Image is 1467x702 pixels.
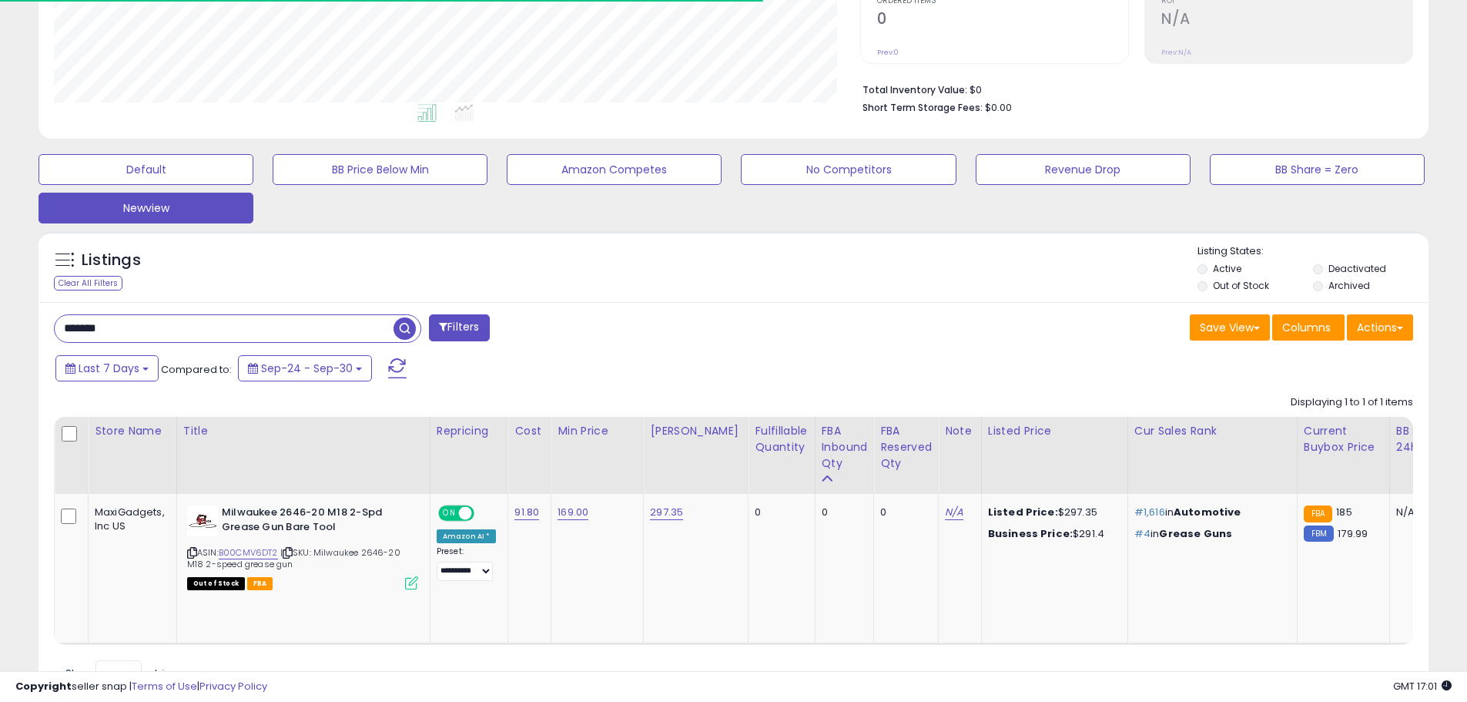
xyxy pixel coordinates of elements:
[1291,395,1413,410] div: Displaying 1 to 1 of 1 items
[514,505,539,520] a: 91.80
[95,506,165,533] div: MaxiGadgets, Inc US
[988,423,1121,439] div: Listed Price
[187,506,218,536] img: 31tCC7LaLIL._SL40_.jpg
[988,526,1073,541] b: Business Price:
[440,507,459,520] span: ON
[945,423,975,439] div: Note
[273,154,487,185] button: BB Price Below Min
[558,505,588,520] a: 169.00
[1338,526,1368,541] span: 179.99
[219,546,278,559] a: B00CMV6DT2
[55,355,159,381] button: Last 7 Days
[95,423,170,439] div: Store Name
[988,506,1116,519] div: $297.35
[1393,679,1452,694] span: 2025-10-8 17:01 GMT
[988,527,1116,541] div: $291.4
[199,679,267,694] a: Privacy Policy
[988,505,1058,519] b: Listed Price:
[650,505,683,520] a: 297.35
[1347,314,1413,341] button: Actions
[650,423,742,439] div: [PERSON_NAME]
[1161,10,1412,31] h2: N/A
[1282,320,1331,335] span: Columns
[437,529,497,543] div: Amazon AI *
[880,506,926,519] div: 0
[429,314,489,341] button: Filters
[39,154,253,185] button: Default
[79,361,139,376] span: Last 7 Days
[247,577,273,590] span: FBA
[1134,505,1165,519] span: #1,616
[862,101,983,114] b: Short Term Storage Fees:
[161,362,232,377] span: Compared to:
[1213,262,1241,275] label: Active
[822,506,862,519] div: 0
[514,423,544,439] div: Cost
[187,506,418,588] div: ASIN:
[1304,526,1334,542] small: FBM
[877,10,1128,31] h2: 0
[1213,279,1269,292] label: Out of Stock
[1134,526,1150,541] span: #4
[507,154,722,185] button: Amazon Competes
[1161,48,1191,57] small: Prev: N/A
[39,193,253,223] button: Newview
[1304,506,1332,522] small: FBA
[238,355,372,381] button: Sep-24 - Sep-30
[1396,506,1447,519] div: N/A
[437,423,502,439] div: Repricing
[1159,526,1232,541] span: Grease Guns
[1134,506,1285,519] p: in
[1272,314,1345,341] button: Columns
[945,505,963,520] a: N/A
[437,546,497,581] div: Preset:
[1134,423,1291,439] div: Cur Sales Rank
[1174,505,1241,519] span: Automotive
[741,154,956,185] button: No Competitors
[1336,505,1351,519] span: 185
[82,250,141,271] h5: Listings
[261,361,353,376] span: Sep-24 - Sep-30
[1328,262,1386,275] label: Deactivated
[755,506,802,519] div: 0
[862,79,1402,98] li: $0
[187,546,400,569] span: | SKU: Milwaukee 2646-20 M18 2-speed grease gun
[54,276,122,291] div: Clear All Filters
[1210,154,1425,185] button: BB Share = Zero
[822,423,868,472] div: FBA inbound Qty
[472,507,497,520] span: OFF
[132,679,197,694] a: Terms of Use
[65,666,176,680] span: Show: entries
[862,83,967,96] b: Total Inventory Value:
[222,506,409,538] b: Milwaukee 2646-20 M18 2-Spd Grease Gun Bare Tool
[755,423,808,455] div: Fulfillable Quantity
[1190,314,1270,341] button: Save View
[183,423,424,439] div: Title
[15,680,267,694] div: seller snap | |
[15,679,72,694] strong: Copyright
[558,423,637,439] div: Min Price
[1396,423,1452,455] div: BB Share 24h.
[880,423,932,472] div: FBA Reserved Qty
[1304,423,1383,455] div: Current Buybox Price
[187,577,245,590] span: All listings that are currently out of stock and unavailable for purchase on Amazon
[1134,527,1285,541] p: in
[1328,279,1370,292] label: Archived
[877,48,899,57] small: Prev: 0
[1197,244,1428,259] p: Listing States:
[976,154,1191,185] button: Revenue Drop
[985,100,1012,115] span: $0.00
